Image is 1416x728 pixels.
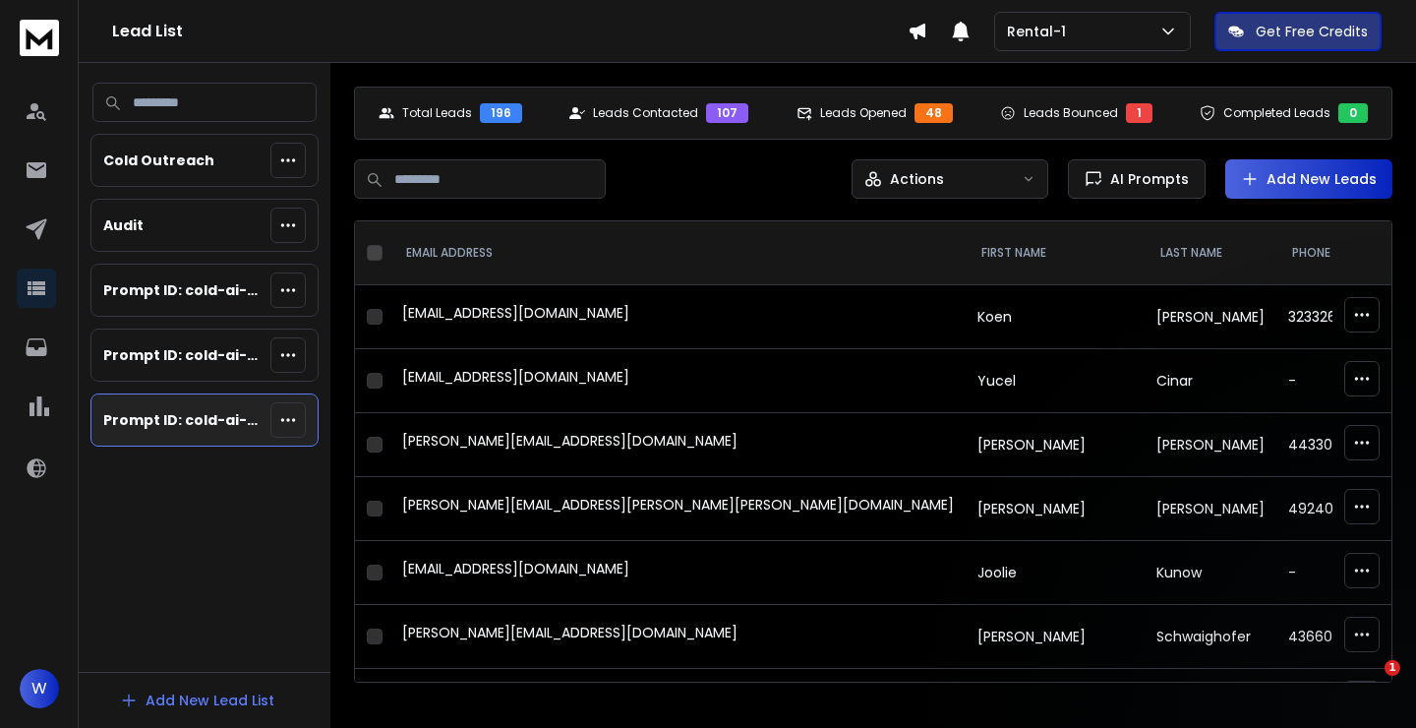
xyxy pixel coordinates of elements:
th: EMAIL ADDRESS [390,221,966,285]
p: Actions [890,169,944,189]
a: Add New Leads [1241,169,1377,189]
div: 48 [914,103,953,123]
div: 0 [1338,103,1368,123]
div: [EMAIL_ADDRESS][DOMAIN_NAME] [402,303,954,331]
td: - [1276,349,1415,413]
div: [PERSON_NAME][EMAIL_ADDRESS][DOMAIN_NAME] [402,431,954,458]
td: [PERSON_NAME] [966,605,1145,669]
button: AI Prompts [1068,159,1206,199]
button: Get Free Credits [1214,12,1382,51]
h1: Lead List [112,20,908,43]
td: Cinar [1145,349,1276,413]
p: Prompt ID: cold-ai-reply-b6 (cold outreach) [103,345,263,365]
p: Leads Opened [820,105,907,121]
td: Koen [966,285,1145,349]
td: [PERSON_NAME] [1145,477,1276,541]
div: [EMAIL_ADDRESS][DOMAIN_NAME] [402,559,954,586]
div: 107 [706,103,748,123]
p: Prompt ID: cold-ai-reply-b5 (cold outreach) [103,280,263,300]
button: Add New Lead List [104,681,290,720]
button: Add New Leads [1225,159,1392,199]
p: Prompt ID: cold-ai-reply-b7 (cold outreach) [103,410,263,430]
iframe: Intercom live chat [1344,660,1391,707]
th: Phone [1276,221,1415,285]
p: Cold Outreach [103,151,214,170]
td: 3233267177 [1276,285,1415,349]
td: [PERSON_NAME] [966,413,1145,477]
th: LAST NAME [1145,221,1276,285]
td: [PERSON_NAME] [1145,413,1276,477]
p: Audit [103,215,144,235]
div: 1 [1126,103,1152,123]
p: Rental-1 [1007,22,1074,41]
div: [PERSON_NAME][EMAIL_ADDRESS][PERSON_NAME][PERSON_NAME][DOMAIN_NAME] [402,495,954,522]
div: [PERSON_NAME][EMAIL_ADDRESS][DOMAIN_NAME] [402,623,954,650]
img: logo [20,20,59,56]
td: 443303212000 [1276,413,1415,477]
span: 1 [1385,660,1400,676]
p: Leads Bounced [1024,105,1118,121]
td: Joolie [966,541,1145,605]
p: Total Leads [402,105,472,121]
p: Leads Contacted [593,105,698,121]
td: 4924068009920 [1276,477,1415,541]
td: Yucel [966,349,1145,413]
th: FIRST NAME [966,221,1145,285]
div: [EMAIL_ADDRESS][DOMAIN_NAME] [402,367,954,394]
button: W [20,669,59,708]
p: Completed Leads [1223,105,1330,121]
div: 196 [480,103,522,123]
td: [PERSON_NAME] [966,477,1145,541]
td: [PERSON_NAME] [1145,285,1276,349]
p: Get Free Credits [1256,22,1368,41]
span: AI Prompts [1102,169,1189,189]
